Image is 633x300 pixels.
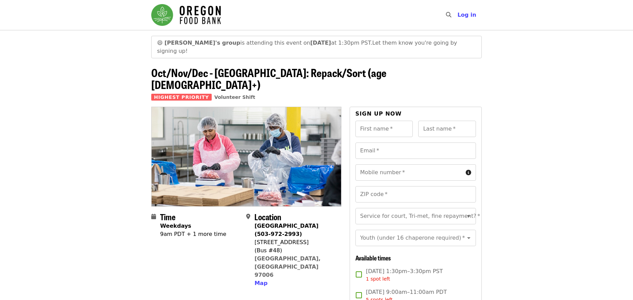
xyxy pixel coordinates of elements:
div: 9am PDT + 1 more time [160,230,226,238]
input: Last name [418,121,476,137]
strong: [DATE] [310,40,331,46]
div: (Bus #48) [254,246,336,255]
span: Time [160,211,175,223]
strong: [PERSON_NAME]'s group [165,40,240,46]
span: Oct/Nov/Dec - [GEOGRAPHIC_DATA]: Repack/Sort (age [DEMOGRAPHIC_DATA]+) [151,64,386,92]
a: Volunteer Shift [214,94,255,100]
span: Highest Priority [151,94,212,101]
i: circle-info icon [466,169,471,176]
span: [DATE] 1:30pm–3:30pm PST [366,267,443,283]
img: Oregon Food Bank - Home [151,4,221,26]
strong: [GEOGRAPHIC_DATA] (503-972-2993) [254,223,318,237]
div: [STREET_ADDRESS] [254,238,336,246]
input: First name [355,121,413,137]
strong: Weekdays [160,223,191,229]
button: Map [254,279,267,287]
button: Open [464,211,474,221]
i: search icon [446,12,451,18]
a: [GEOGRAPHIC_DATA], [GEOGRAPHIC_DATA] 97006 [254,255,321,278]
span: Log in [458,12,476,18]
span: Location [254,211,281,223]
i: calendar icon [151,213,156,220]
input: Mobile number [355,164,463,181]
span: grinning face emoji [157,40,163,46]
span: is attending this event on at 1:30pm PST. [165,40,372,46]
img: Oct/Nov/Dec - Beaverton: Repack/Sort (age 10+) organized by Oregon Food Bank [152,107,341,206]
input: Search [455,7,461,23]
button: Log in [452,8,482,22]
span: Map [254,280,267,286]
input: ZIP code [355,186,476,202]
span: Available times [355,253,391,262]
i: map-marker-alt icon [246,213,250,220]
button: Open [464,233,474,243]
input: Email [355,142,476,159]
span: 1 spot left [366,276,390,282]
span: Sign up now [355,110,402,117]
